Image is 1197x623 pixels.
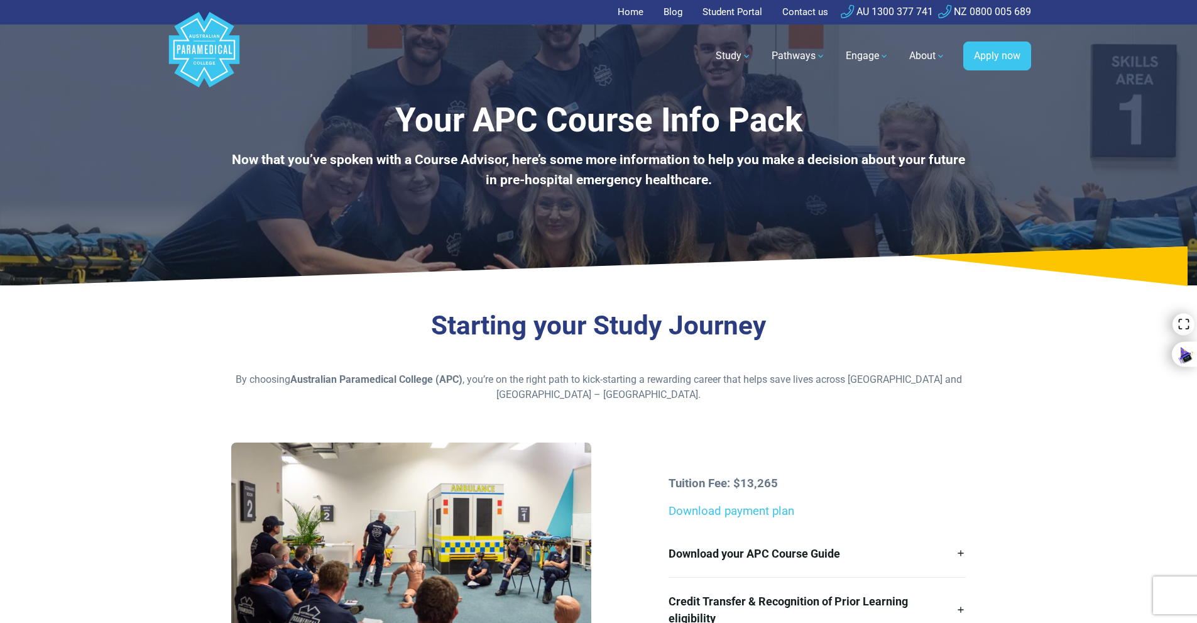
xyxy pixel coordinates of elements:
[838,38,897,74] a: Engage
[669,530,966,577] a: Download your APC Course Guide
[841,6,933,18] a: AU 1300 377 741
[231,372,966,402] p: By choosing , you’re on the right path to kick-starting a rewarding career that helps save lives ...
[669,504,794,518] a: Download payment plan
[232,152,965,187] b: Now that you’ve spoken with a Course Advisor, here’s some more information to help you make a dec...
[902,38,953,74] a: About
[231,101,966,140] h1: Your APC Course Info Pack
[938,6,1031,18] a: NZ 0800 005 689
[167,25,242,88] a: Australian Paramedical College
[290,373,462,385] strong: Australian Paramedical College (APC)
[764,38,833,74] a: Pathways
[708,38,759,74] a: Study
[231,310,966,342] h3: Starting your Study Journey
[669,477,778,490] strong: Tuition Fee: $13,265
[963,41,1031,70] a: Apply now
